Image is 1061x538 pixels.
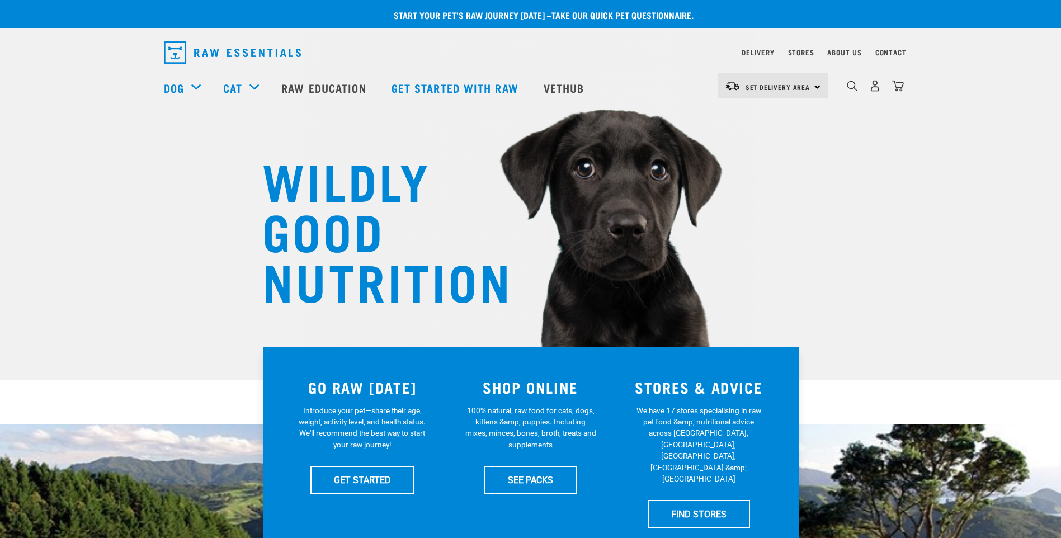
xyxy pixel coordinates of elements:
[164,41,301,64] img: Raw Essentials Logo
[742,50,774,54] a: Delivery
[788,50,814,54] a: Stores
[484,466,577,494] a: SEE PACKS
[633,405,765,485] p: We have 17 stores specialising in raw pet food &amp; nutritional advice across [GEOGRAPHIC_DATA],...
[262,154,486,305] h1: WILDLY GOOD NUTRITION
[725,81,740,91] img: van-moving.png
[453,379,608,396] h3: SHOP ONLINE
[827,50,861,54] a: About Us
[310,466,414,494] a: GET STARTED
[155,37,907,68] nav: dropdown navigation
[164,79,184,96] a: Dog
[380,65,532,110] a: Get started with Raw
[621,379,776,396] h3: STORES & ADVICE
[869,80,881,92] img: user.png
[532,65,598,110] a: Vethub
[296,405,428,451] p: Introduce your pet—share their age, weight, activity level, and health status. We'll recommend th...
[746,85,810,89] span: Set Delivery Area
[648,500,750,528] a: FIND STORES
[875,50,907,54] a: Contact
[892,80,904,92] img: home-icon@2x.png
[223,79,242,96] a: Cat
[285,379,440,396] h3: GO RAW [DATE]
[847,81,857,91] img: home-icon-1@2x.png
[465,405,596,451] p: 100% natural, raw food for cats, dogs, kittens &amp; puppies. Including mixes, minces, bones, bro...
[270,65,380,110] a: Raw Education
[551,12,694,17] a: take our quick pet questionnaire.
